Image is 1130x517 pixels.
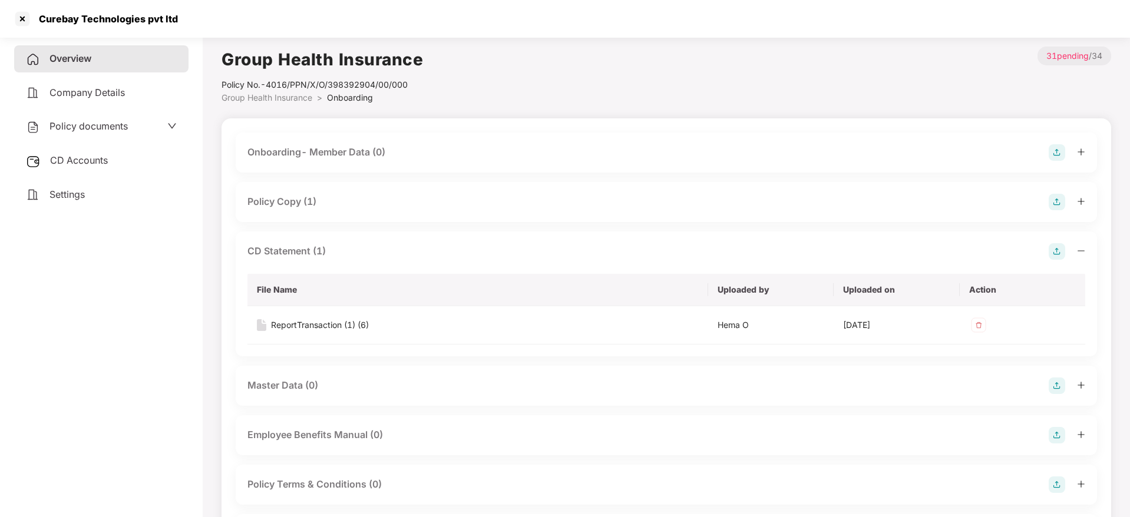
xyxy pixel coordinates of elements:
span: down [167,121,177,131]
img: svg+xml;base64,PHN2ZyB4bWxucz0iaHR0cDovL3d3dy53My5vcmcvMjAwMC9zdmciIHdpZHRoPSIyOCIgaGVpZ2h0PSIyOC... [1049,144,1065,161]
img: svg+xml;base64,PHN2ZyB4bWxucz0iaHR0cDovL3d3dy53My5vcmcvMjAwMC9zdmciIHdpZHRoPSIyNCIgaGVpZ2h0PSIyNC... [26,52,40,67]
img: svg+xml;base64,PHN2ZyB4bWxucz0iaHR0cDovL3d3dy53My5vcmcvMjAwMC9zdmciIHdpZHRoPSIyNCIgaGVpZ2h0PSIyNC... [26,188,40,202]
span: plus [1077,197,1085,206]
span: Group Health Insurance [222,92,312,102]
div: Onboarding- Member Data (0) [247,145,385,160]
img: svg+xml;base64,PHN2ZyB4bWxucz0iaHR0cDovL3d3dy53My5vcmcvMjAwMC9zdmciIHdpZHRoPSIyNCIgaGVpZ2h0PSIyNC... [26,86,40,100]
div: CD Statement (1) [247,244,326,258]
span: minus [1077,247,1085,255]
th: Action [960,274,1085,306]
th: File Name [247,274,708,306]
div: Hema O [718,319,824,332]
img: svg+xml;base64,PHN2ZyB4bWxucz0iaHR0cDovL3d3dy53My5vcmcvMjAwMC9zdmciIHdpZHRoPSIyOCIgaGVpZ2h0PSIyOC... [1049,194,1065,210]
img: svg+xml;base64,PHN2ZyB3aWR0aD0iMjUiIGhlaWdodD0iMjQiIHZpZXdCb3g9IjAgMCAyNSAyNCIgZmlsbD0ibm9uZSIgeG... [26,154,41,168]
h1: Group Health Insurance [222,47,423,72]
div: Curebay Technologies pvt ltd [32,13,178,25]
img: svg+xml;base64,PHN2ZyB4bWxucz0iaHR0cDovL3d3dy53My5vcmcvMjAwMC9zdmciIHdpZHRoPSIyOCIgaGVpZ2h0PSIyOC... [1049,243,1065,260]
div: [DATE] [843,319,950,332]
img: svg+xml;base64,PHN2ZyB4bWxucz0iaHR0cDovL3d3dy53My5vcmcvMjAwMC9zdmciIHdpZHRoPSIzMiIgaGVpZ2h0PSIzMi... [969,316,988,334]
span: Onboarding [327,92,373,102]
span: Settings [49,188,85,200]
div: ReportTransaction (1) (6) [271,319,369,332]
p: / 34 [1038,47,1111,65]
img: svg+xml;base64,PHN2ZyB4bWxucz0iaHR0cDovL3d3dy53My5vcmcvMjAwMC9zdmciIHdpZHRoPSIyNCIgaGVpZ2h0PSIyNC... [26,120,40,134]
th: Uploaded by [708,274,834,306]
div: Employee Benefits Manual (0) [247,427,383,442]
img: svg+xml;base64,PHN2ZyB4bWxucz0iaHR0cDovL3d3dy53My5vcmcvMjAwMC9zdmciIHdpZHRoPSIyOCIgaGVpZ2h0PSIyOC... [1049,476,1065,493]
div: Master Data (0) [247,378,318,393]
div: Policy Copy (1) [247,194,316,209]
div: Policy Terms & Conditions (0) [247,477,382,492]
img: svg+xml;base64,PHN2ZyB4bWxucz0iaHR0cDovL3d3dy53My5vcmcvMjAwMC9zdmciIHdpZHRoPSIxNiIgaGVpZ2h0PSIyMC... [257,319,266,331]
span: > [317,92,322,102]
img: svg+xml;base64,PHN2ZyB4bWxucz0iaHR0cDovL3d3dy53My5vcmcvMjAwMC9zdmciIHdpZHRoPSIyOCIgaGVpZ2h0PSIyOC... [1049,427,1065,443]
span: plus [1077,148,1085,156]
span: Company Details [49,87,125,98]
span: plus [1077,381,1085,389]
span: 31 pending [1046,51,1089,61]
div: Policy No.- 4016/PPN/X/O/398392904/00/000 [222,78,423,91]
img: svg+xml;base64,PHN2ZyB4bWxucz0iaHR0cDovL3d3dy53My5vcmcvMjAwMC9zdmciIHdpZHRoPSIyOCIgaGVpZ2h0PSIyOC... [1049,377,1065,394]
span: Overview [49,52,91,64]
span: CD Accounts [50,154,108,166]
th: Uploaded on [834,274,959,306]
span: plus [1077,430,1085,439]
span: plus [1077,480,1085,488]
span: Policy documents [49,120,128,132]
